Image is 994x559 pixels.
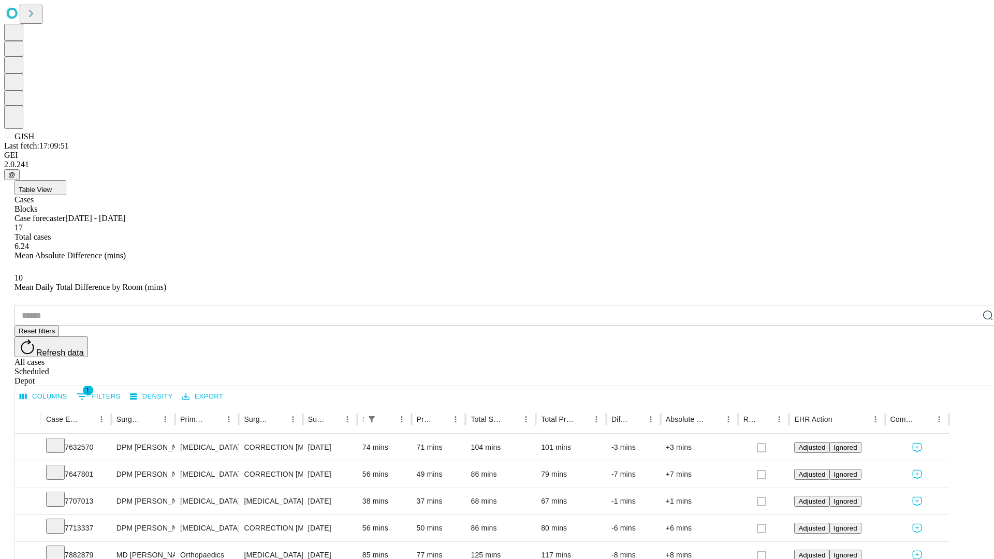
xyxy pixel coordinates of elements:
div: +3 mins [666,434,733,461]
div: 7647801 [46,461,106,488]
button: Menu [868,412,883,426]
div: Scheduled In Room Duration [362,415,363,423]
span: Ignored [834,470,857,478]
button: Menu [448,412,463,426]
div: Resolved in EHR [743,415,757,423]
div: 86 mins [471,461,531,488]
button: Menu [158,412,172,426]
div: Total Scheduled Duration [471,415,503,423]
div: Surgery Date [308,415,325,423]
div: [DATE] [308,488,352,514]
div: [MEDICAL_DATA] [180,461,233,488]
div: -3 mins [611,434,655,461]
span: Adjusted [798,497,825,505]
div: 101 mins [541,434,601,461]
div: 56 mins [362,515,406,541]
button: Sort [575,412,589,426]
div: +6 mins [666,515,733,541]
span: Adjusted [798,524,825,532]
div: 49 mins [417,461,461,488]
span: Mean Absolute Difference (mins) [14,251,126,260]
button: Sort [504,412,519,426]
button: Table View [14,180,66,195]
div: [DATE] [308,461,352,488]
div: CORRECTION [MEDICAL_DATA], [MEDICAL_DATA] [MEDICAL_DATA] [244,434,297,461]
div: DPM [PERSON_NAME] [PERSON_NAME] [116,461,170,488]
div: Case Epic Id [46,415,79,423]
button: Sort [629,412,644,426]
button: Adjusted [794,523,829,534]
div: 1 active filter [364,412,379,426]
button: Sort [707,412,721,426]
div: 38 mins [362,488,406,514]
button: Sort [207,412,222,426]
div: DPM [PERSON_NAME] [PERSON_NAME] [116,515,170,541]
button: Expand [20,439,36,457]
span: Mean Daily Total Difference by Room (mins) [14,283,166,291]
div: Total Predicted Duration [541,415,574,423]
button: Menu [340,412,355,426]
button: Menu [286,412,300,426]
span: 17 [14,223,23,232]
button: Menu [644,412,658,426]
span: Ignored [834,497,857,505]
div: 67 mins [541,488,601,514]
button: Sort [834,412,848,426]
button: Refresh data [14,336,88,357]
button: Export [180,389,226,405]
div: GEI [4,151,990,160]
span: Refresh data [36,348,84,357]
button: Menu [772,412,786,426]
div: -1 mins [611,488,655,514]
div: 80 mins [541,515,601,541]
div: 74 mins [362,434,406,461]
div: 79 mins [541,461,601,488]
span: Table View [19,186,52,194]
div: -6 mins [611,515,655,541]
button: Ignored [829,496,861,507]
div: Absolute Difference [666,415,706,423]
div: EHR Action [794,415,832,423]
div: Primary Service [180,415,206,423]
span: Adjusted [798,470,825,478]
div: CORRECTION [MEDICAL_DATA], RESECTION [MEDICAL_DATA] BASE [244,461,297,488]
button: Expand [20,520,36,538]
span: Adjusted [798,551,825,559]
div: [DATE] [308,434,352,461]
div: 68 mins [471,488,531,514]
div: [MEDICAL_DATA] COMPLETE EXCISION 5TH [MEDICAL_DATA] HEAD [244,488,297,514]
button: Density [127,389,176,405]
button: Menu [589,412,604,426]
div: 104 mins [471,434,531,461]
button: Sort [917,412,932,426]
button: @ [4,169,20,180]
div: CORRECTION [MEDICAL_DATA], RESECTION [MEDICAL_DATA] BASE [244,515,297,541]
button: Sort [757,412,772,426]
div: 7632570 [46,434,106,461]
button: Ignored [829,523,861,534]
span: Adjusted [798,444,825,451]
div: DPM [PERSON_NAME] [PERSON_NAME] [116,488,170,514]
button: Sort [380,412,394,426]
button: Expand [20,466,36,484]
div: [MEDICAL_DATA] [180,434,233,461]
button: Sort [434,412,448,426]
div: 7713337 [46,515,106,541]
span: @ [8,171,16,179]
span: Ignored [834,524,857,532]
span: GJSH [14,132,34,141]
span: 10 [14,273,23,282]
button: Menu [721,412,736,426]
span: Ignored [834,551,857,559]
div: [DATE] [308,515,352,541]
button: Menu [519,412,533,426]
div: +7 mins [666,461,733,488]
div: Surgeon Name [116,415,142,423]
div: Difference [611,415,628,423]
div: [MEDICAL_DATA] [180,515,233,541]
button: Reset filters [14,326,59,336]
div: 56 mins [362,461,406,488]
button: Adjusted [794,469,829,480]
button: Show filters [74,388,123,405]
span: 1 [83,385,93,395]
